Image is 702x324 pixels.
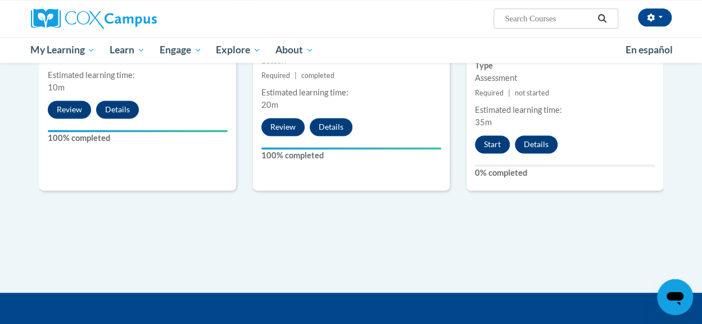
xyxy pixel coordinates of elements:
a: Engage [152,37,209,63]
span: not started [515,89,549,97]
span: Required [261,71,290,80]
a: My Learning [24,37,103,63]
span: About [275,43,314,57]
a: Learn [102,37,152,63]
label: 0% completed [475,167,655,179]
img: Cox Campus [31,8,157,29]
span: Explore [216,43,261,57]
button: Details [96,101,139,118]
iframe: Button to launch messaging window [657,279,693,315]
div: Estimated learning time: [261,86,441,99]
div: Estimated learning time: [475,104,655,116]
div: Your progress [48,130,228,132]
a: Explore [209,37,268,63]
button: Review [261,118,305,136]
div: Main menu [22,37,680,63]
a: En español [618,38,680,62]
div: Your progress [261,147,441,149]
span: 10m [48,83,65,92]
button: Details [515,135,558,153]
span: | [508,89,510,97]
button: Search [594,12,610,25]
a: About [268,37,321,63]
span: My Learning [30,43,95,57]
label: 100% completed [261,149,441,162]
span: Learn [110,43,145,57]
label: 100% completed [48,132,228,144]
span: completed [301,71,334,80]
span: | [295,71,297,80]
span: Engage [160,43,202,57]
input: Search Courses [504,12,594,25]
span: En español [626,44,673,56]
span: 35m [475,117,492,127]
button: Details [310,118,352,136]
label: Type [475,60,655,72]
span: Required [475,89,504,97]
button: Start [475,135,510,153]
div: Assessment [475,72,655,84]
button: Review [48,101,91,118]
a: Cox Campus [31,8,233,29]
button: Account Settings [638,8,672,26]
div: Estimated learning time: [48,69,228,81]
span: 20m [261,100,278,109]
